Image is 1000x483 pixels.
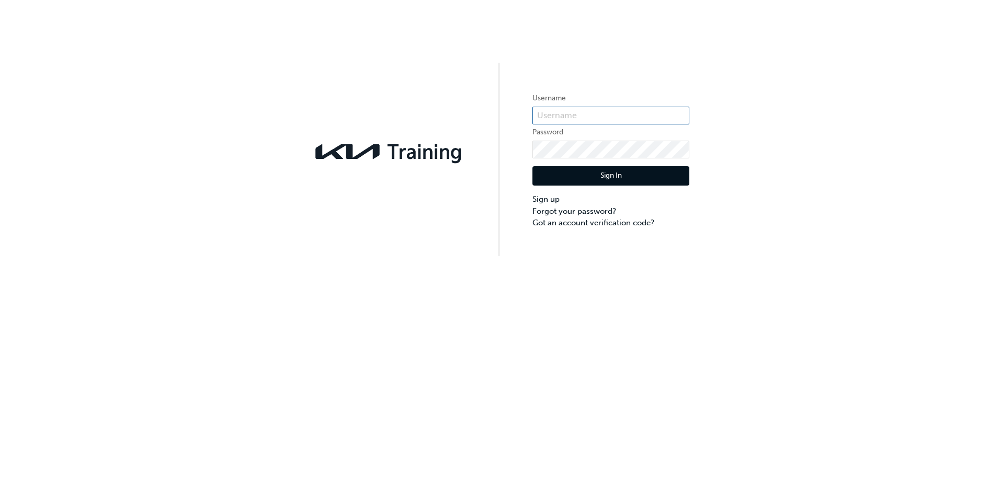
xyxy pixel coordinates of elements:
input: Username [532,107,689,124]
label: Password [532,126,689,139]
a: Got an account verification code? [532,217,689,229]
a: Forgot your password? [532,205,689,217]
label: Username [532,92,689,105]
button: Sign In [532,166,689,186]
a: Sign up [532,193,689,205]
img: kia-training [311,137,468,166]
